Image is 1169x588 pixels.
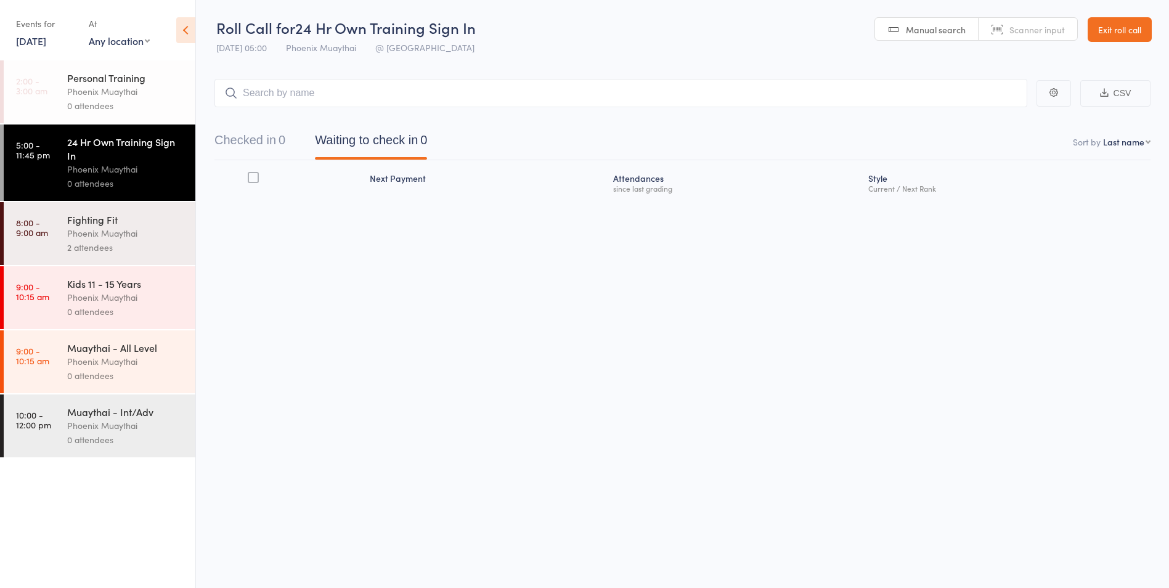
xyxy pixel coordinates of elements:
div: Kids 11 - 15 Years [67,277,185,290]
div: Events for [16,14,76,34]
div: Muaythai - All Level [67,341,185,354]
a: 9:00 -10:15 amKids 11 - 15 YearsPhoenix Muaythai0 attendees [4,266,195,329]
div: Style [863,166,1151,198]
a: 9:00 -10:15 amMuaythai - All LevelPhoenix Muaythai0 attendees [4,330,195,393]
time: 5:00 - 11:45 pm [16,140,50,160]
div: Next Payment [365,166,608,198]
a: 10:00 -12:00 pmMuaythai - Int/AdvPhoenix Muaythai0 attendees [4,394,195,457]
time: 9:00 - 10:15 am [16,282,49,301]
div: Phoenix Muaythai [67,419,185,433]
div: Atten­dances [608,166,863,198]
div: 0 attendees [67,176,185,190]
span: [DATE] 05:00 [216,41,267,54]
div: Phoenix Muaythai [67,226,185,240]
div: 0 [420,133,427,147]
span: @ [GEOGRAPHIC_DATA] [375,41,475,54]
span: 24 Hr Own Training Sign In [295,17,476,38]
button: CSV [1080,80,1151,107]
span: Manual search [906,23,966,36]
div: since last grading [613,184,858,192]
div: Last name [1103,136,1144,148]
label: Sort by [1073,136,1101,148]
div: At [89,14,150,34]
div: 24 Hr Own Training Sign In [67,135,185,162]
div: Phoenix Muaythai [67,290,185,304]
div: 0 attendees [67,99,185,113]
div: Personal Training [67,71,185,84]
a: Exit roll call [1088,17,1152,42]
div: Phoenix Muaythai [67,354,185,369]
div: 0 attendees [67,304,185,319]
a: 2:00 -3:00 amPersonal TrainingPhoenix Muaythai0 attendees [4,60,195,123]
div: Phoenix Muaythai [67,162,185,176]
span: Roll Call for [216,17,295,38]
span: Scanner input [1009,23,1065,36]
time: 8:00 - 9:00 am [16,218,48,237]
time: 9:00 - 10:15 am [16,346,49,365]
div: Any location [89,34,150,47]
button: Checked in0 [214,127,285,160]
div: 0 attendees [67,433,185,447]
div: Phoenix Muaythai [67,84,185,99]
div: Fighting Fit [67,213,185,226]
div: 0 [279,133,285,147]
a: 5:00 -11:45 pm24 Hr Own Training Sign InPhoenix Muaythai0 attendees [4,125,195,201]
div: 2 attendees [67,240,185,255]
input: Search by name [214,79,1027,107]
button: Waiting to check in0 [315,127,427,160]
time: 2:00 - 3:00 am [16,76,47,96]
div: Current / Next Rank [868,184,1146,192]
a: 8:00 -9:00 amFighting FitPhoenix Muaythai2 attendees [4,202,195,265]
time: 10:00 - 12:00 pm [16,410,51,430]
div: Muaythai - Int/Adv [67,405,185,419]
a: [DATE] [16,34,46,47]
span: Phoenix Muaythai [286,41,356,54]
div: 0 attendees [67,369,185,383]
